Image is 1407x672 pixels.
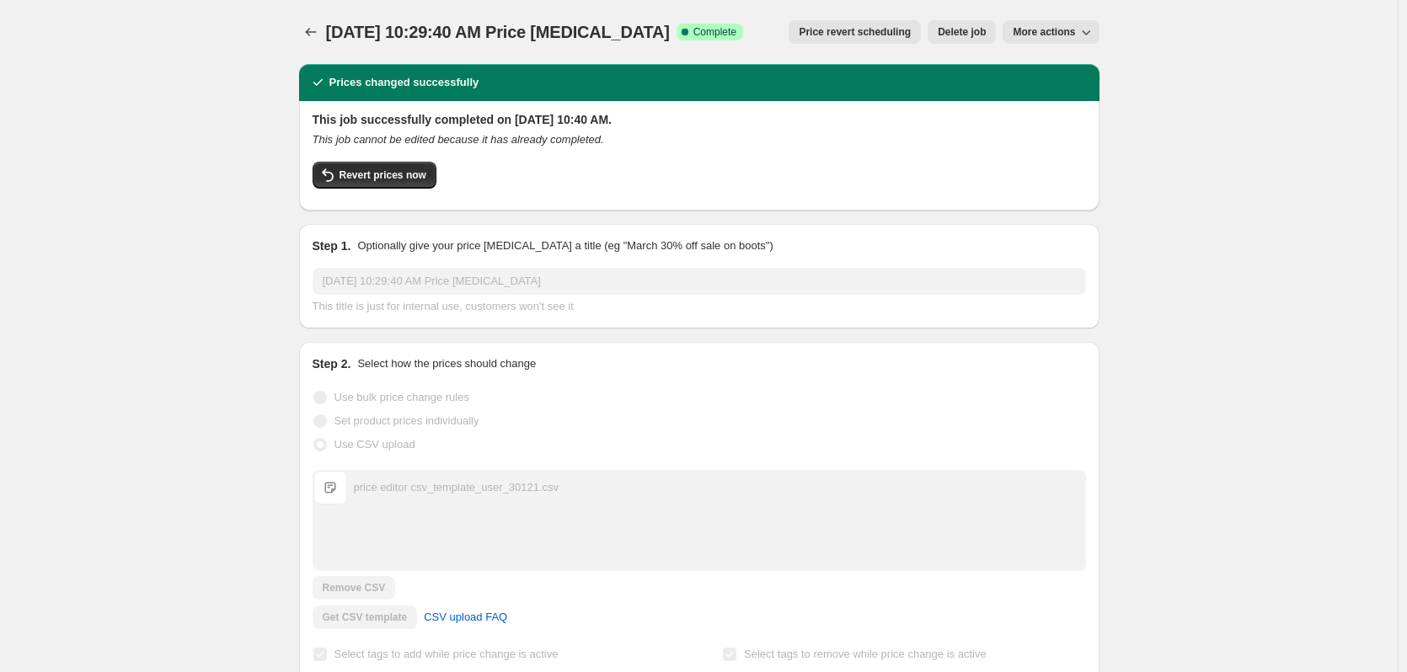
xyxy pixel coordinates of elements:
div: price editor csv_template_user_30121.csv [354,479,559,496]
span: Complete [693,25,736,39]
h2: Step 2. [313,355,351,372]
button: Revert prices now [313,162,436,189]
input: 30% off holiday sale [313,268,1086,295]
span: Delete job [938,25,986,39]
button: More actions [1003,20,1099,44]
span: More actions [1013,25,1075,39]
i: This job cannot be edited because it has already completed. [313,133,604,146]
h2: Prices changed successfully [329,74,479,91]
span: This title is just for internal use, customers won't see it [313,300,574,312]
span: Revert prices now [340,168,426,182]
button: Price revert scheduling [789,20,921,44]
h2: This job successfully completed on [DATE] 10:40 AM. [313,111,1086,128]
button: Price change jobs [299,20,323,44]
button: Delete job [928,20,996,44]
span: Price revert scheduling [799,25,911,39]
span: CSV upload FAQ [424,609,507,626]
span: Set product prices individually [334,414,479,427]
span: Use CSV upload [334,438,415,451]
h2: Step 1. [313,237,351,254]
a: CSV upload FAQ [414,604,517,631]
p: Select how the prices should change [357,355,536,372]
span: Use bulk price change rules [334,391,469,403]
span: Select tags to add while price change is active [334,648,559,660]
p: Optionally give your price [MEDICAL_DATA] a title (eg "March 30% off sale on boots") [357,237,773,254]
span: [DATE] 10:29:40 AM Price [MEDICAL_DATA] [326,23,670,41]
span: Select tags to remove while price change is active [744,648,987,660]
